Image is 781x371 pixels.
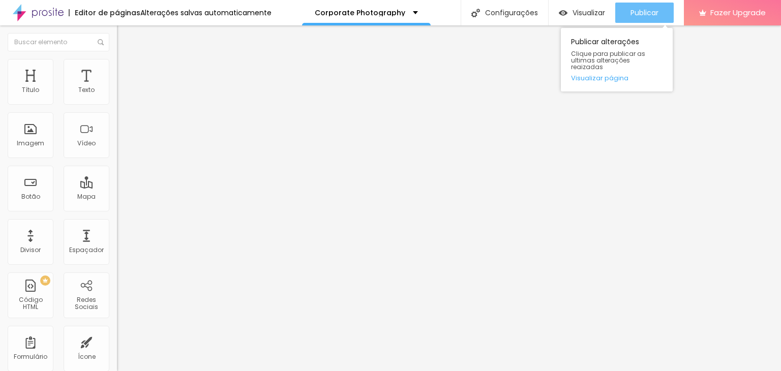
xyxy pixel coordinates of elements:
[10,296,50,311] div: Código HTML
[14,353,47,360] div: Formulário
[549,3,615,23] button: Visualizar
[98,39,104,45] img: Icone
[710,8,766,17] span: Fazer Upgrade
[78,86,95,94] div: Texto
[66,296,106,311] div: Redes Sociais
[315,9,405,16] p: Corporate Photography
[117,25,781,371] iframe: To enrich screen reader interactions, please activate Accessibility in Grammarly extension settings
[630,9,658,17] span: Publicar
[77,140,96,147] div: Vídeo
[77,193,96,200] div: Mapa
[471,9,480,17] img: Icone
[559,9,567,17] img: view-1.svg
[17,140,44,147] div: Imagem
[561,28,673,91] div: Publicar alterações
[615,3,674,23] button: Publicar
[140,9,272,16] div: Alterações salvas automaticamente
[69,246,104,254] div: Espaçador
[22,86,39,94] div: Título
[573,9,605,17] span: Visualizar
[8,33,109,51] input: Buscar elemento
[21,193,40,200] div: Botão
[571,75,663,81] a: Visualizar página
[20,246,41,254] div: Divisor
[78,353,96,360] div: Ícone
[571,50,663,71] span: Clique para publicar as ultimas alterações reaizadas
[69,9,140,16] div: Editor de páginas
